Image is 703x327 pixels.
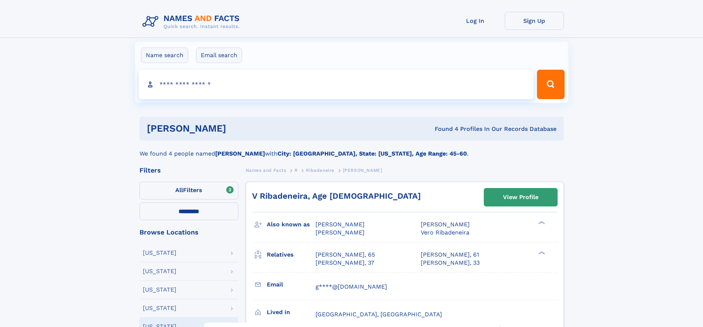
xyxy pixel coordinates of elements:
label: Email search [196,48,242,63]
h1: [PERSON_NAME] [147,124,331,133]
span: [PERSON_NAME] [316,221,365,228]
span: Vero Ribadeneira [421,229,469,236]
h3: Email [267,278,316,291]
a: View Profile [484,188,557,206]
img: Logo Names and Facts [139,12,246,32]
input: search input [139,70,534,99]
label: Name search [141,48,188,63]
a: Names and Facts [246,166,286,175]
b: City: [GEOGRAPHIC_DATA], State: [US_STATE], Age Range: 45-60 [278,150,467,157]
a: [PERSON_NAME], 33 [421,259,480,267]
h3: Also known as [267,218,316,231]
div: ❯ [537,250,545,255]
a: [PERSON_NAME], 65 [316,251,375,259]
div: ❯ [537,220,545,225]
div: [US_STATE] [143,287,176,293]
a: Sign Up [505,12,564,30]
span: [GEOGRAPHIC_DATA], [GEOGRAPHIC_DATA] [316,311,442,318]
button: Search Button [537,70,564,99]
a: Log In [446,12,505,30]
span: R [294,168,298,173]
div: [US_STATE] [143,250,176,256]
span: Ribadeneira [306,168,334,173]
a: [PERSON_NAME], 61 [421,251,479,259]
span: All [175,187,183,194]
h3: Lived in [267,306,316,319]
div: View Profile [503,189,538,206]
div: Browse Locations [139,229,238,236]
div: [US_STATE] [143,305,176,311]
span: [PERSON_NAME] [343,168,382,173]
span: [PERSON_NAME] [421,221,470,228]
a: [PERSON_NAME], 37 [316,259,374,267]
label: Filters [139,182,238,199]
div: We found 4 people named with . [139,140,564,158]
div: Filters [139,167,238,174]
a: R [294,166,298,175]
h3: Relatives [267,248,316,261]
b: [PERSON_NAME] [215,150,265,157]
div: [US_STATE] [143,268,176,274]
a: Ribadeneira [306,166,334,175]
div: Found 4 Profiles In Our Records Database [330,125,556,133]
span: [PERSON_NAME] [316,229,365,236]
a: V Ribadeneira, Age [DEMOGRAPHIC_DATA] [252,191,421,201]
